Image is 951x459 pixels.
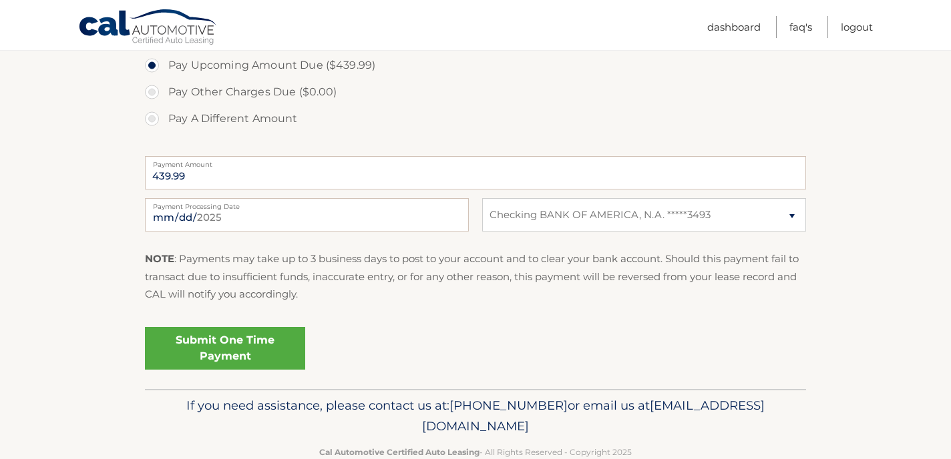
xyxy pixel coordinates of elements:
[154,395,797,438] p: If you need assistance, please contact us at: or email us at
[841,16,873,38] a: Logout
[145,156,806,189] input: Payment Amount
[145,79,806,105] label: Pay Other Charges Due ($0.00)
[449,398,568,413] span: [PHONE_NUMBER]
[154,445,797,459] p: - All Rights Reserved - Copyright 2025
[145,105,806,132] label: Pay A Different Amount
[145,156,806,167] label: Payment Amount
[789,16,812,38] a: FAQ's
[145,198,469,232] input: Payment Date
[145,250,806,303] p: : Payments may take up to 3 business days to post to your account and to clear your bank account....
[145,252,174,265] strong: NOTE
[78,9,218,47] a: Cal Automotive
[707,16,761,38] a: Dashboard
[145,52,806,79] label: Pay Upcoming Amount Due ($439.99)
[145,198,469,209] label: Payment Processing Date
[319,447,480,457] strong: Cal Automotive Certified Auto Leasing
[145,327,305,370] a: Submit One Time Payment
